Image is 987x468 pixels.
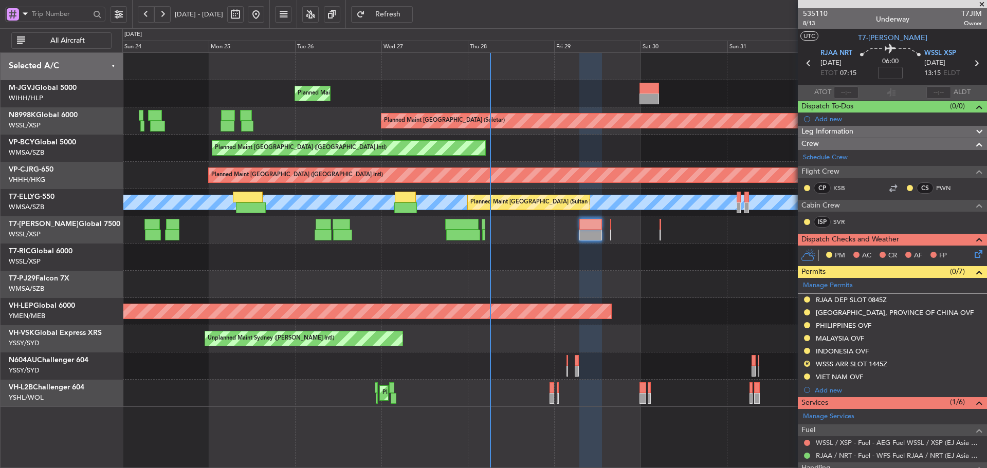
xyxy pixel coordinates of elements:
div: Mon 25 [209,41,295,53]
span: (0/0) [950,101,965,111]
span: CR [888,251,897,261]
a: T7-[PERSON_NAME]Global 7500 [9,220,120,228]
a: Manage Services [803,411,854,422]
div: [GEOGRAPHIC_DATA], PROVINCE OF CHINA OVF [816,308,974,317]
div: Tue 26 [295,41,381,53]
div: Planned Maint Sydney ([PERSON_NAME] Intl) [382,385,502,401]
div: Sun 31 [727,41,814,53]
div: CP [814,182,831,194]
div: Add new [815,115,982,123]
span: Fuel [801,424,815,436]
button: UTC [800,31,818,41]
a: VH-LEPGlobal 6000 [9,302,75,309]
span: VH-L2B [9,384,33,391]
a: WIHH/HLP [9,93,43,103]
div: RJAA DEP SLOT 0845Z [816,295,887,304]
div: Planned Maint [GEOGRAPHIC_DATA] (Sultan [PERSON_NAME] [PERSON_NAME] - Subang) [470,195,710,210]
span: 07:15 [840,68,856,79]
div: Wed 27 [381,41,468,53]
div: Unplanned Maint Sydney ([PERSON_NAME] Intl) [208,331,334,346]
div: Planned Maint [GEOGRAPHIC_DATA] ([GEOGRAPHIC_DATA] Intl) [211,167,383,183]
a: WMSA/SZB [9,202,44,212]
div: Add new [815,386,982,395]
div: Planned Maint [GEOGRAPHIC_DATA] (Halim Intl) [298,86,426,101]
a: YSHL/WOL [9,393,44,402]
a: WMSA/SZB [9,148,44,157]
span: 06:00 [882,57,899,67]
a: T7-ELLYG-550 [9,193,54,200]
span: Crew [801,138,819,150]
span: 535110 [803,8,828,19]
span: FP [939,251,947,261]
a: WSSL/XSP [9,230,41,239]
span: AC [862,251,871,261]
a: KSB [833,183,856,193]
span: ETOT [820,68,837,79]
a: WMSA/SZB [9,284,44,293]
span: 8/13 [803,19,828,28]
div: Sun 24 [122,41,209,53]
a: RJAA / NRT - Fuel - WFS Fuel RJAA / NRT (EJ Asia Only) [816,451,982,460]
span: ELDT [943,68,960,79]
span: Permits [801,266,826,278]
a: YMEN/MEB [9,311,45,321]
a: Manage Permits [803,280,853,291]
span: Owner [961,19,982,28]
span: ATOT [814,87,831,98]
span: VP-BCY [9,139,34,146]
a: T7-RICGlobal 6000 [9,248,72,255]
span: VH-LEP [9,302,33,309]
a: PWN [936,183,959,193]
span: T7-[PERSON_NAME] [858,32,927,43]
button: R [804,361,810,367]
span: WSSL XSP [924,48,956,59]
a: WSSL/XSP [9,257,41,266]
div: Underway [876,14,909,25]
span: (0/7) [950,266,965,277]
span: M-JGVJ [9,84,35,91]
span: Cabin Crew [801,200,840,212]
div: CS [917,182,934,194]
a: WSSL/XSP [9,121,41,130]
div: MALAYSIA OVF [816,334,864,343]
input: --:-- [834,86,858,99]
div: ISP [814,216,831,228]
div: Fri 29 [554,41,641,53]
div: Sat 30 [641,41,727,53]
span: Refresh [367,11,409,18]
div: PHILIPPINES OVF [816,321,871,330]
span: T7-RIC [9,248,31,255]
a: YSSY/SYD [9,339,40,348]
a: N604AUChallenger 604 [9,357,88,364]
span: Services [801,397,828,409]
div: INDONESIA OVF [816,347,869,355]
span: [DATE] [924,58,945,68]
span: N8998K [9,111,36,119]
a: M-JGVJGlobal 5000 [9,84,77,91]
a: WSSL / XSP - Fuel - AEG Fuel WSSL / XSP (EJ Asia Only) [816,438,982,447]
button: Refresh [351,6,413,23]
span: Leg Information [801,126,853,138]
div: Thu 28 [468,41,554,53]
span: N604AU [9,357,37,364]
a: VH-L2BChallenger 604 [9,384,84,391]
a: VP-CJRG-650 [9,166,53,173]
span: (1/6) [950,397,965,407]
span: T7-[PERSON_NAME] [9,220,79,228]
div: Planned Maint [GEOGRAPHIC_DATA] ([GEOGRAPHIC_DATA] Intl) [215,140,387,156]
a: T7-PJ29Falcon 7X [9,275,69,282]
a: Schedule Crew [803,153,848,163]
span: AF [914,251,922,261]
input: Trip Number [32,6,90,22]
span: [DATE] [820,58,842,68]
span: RJAA NRT [820,48,852,59]
a: VP-BCYGlobal 5000 [9,139,76,146]
span: VP-CJR [9,166,33,173]
span: PM [835,251,845,261]
span: Dispatch Checks and Weather [801,234,899,246]
span: T7JIM [961,8,982,19]
span: Flight Crew [801,166,839,178]
div: [DATE] [124,30,142,39]
span: [DATE] - [DATE] [175,10,223,19]
a: VH-VSKGlobal Express XRS [9,329,102,336]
